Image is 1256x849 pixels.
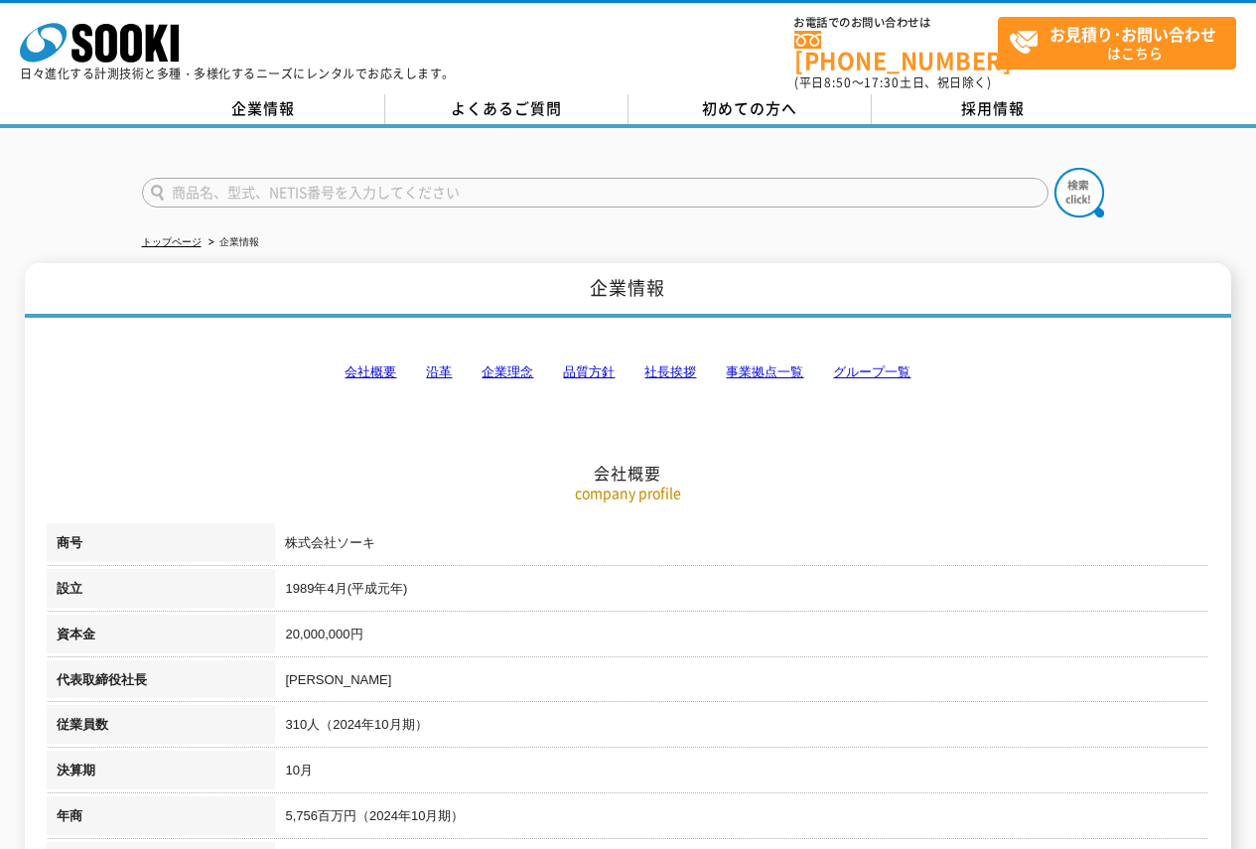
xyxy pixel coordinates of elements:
[426,364,452,379] a: 沿革
[142,178,1048,208] input: 商品名、型式、NETIS番号を入力してください
[824,73,852,91] span: 8:50
[142,94,385,124] a: 企業情報
[47,796,275,842] th: 年商
[833,364,910,379] a: グループ一覧
[726,364,803,379] a: 事業拠点一覧
[864,73,900,91] span: 17:30
[275,615,1208,660] td: 20,000,000円
[1049,22,1216,46] strong: お見積り･お問い合わせ
[47,751,275,796] th: 決算期
[482,364,533,379] a: 企業理念
[275,523,1208,569] td: 株式会社ソーキ
[25,263,1230,318] h1: 企業情報
[998,17,1236,70] a: お見積り･お問い合わせはこちら
[47,615,275,660] th: 資本金
[275,660,1208,706] td: [PERSON_NAME]
[47,660,275,706] th: 代表取締役社長
[142,236,202,247] a: トップページ
[794,73,991,91] span: (平日 ～ 土日、祝日除く)
[345,364,396,379] a: 会社概要
[702,97,797,119] span: 初めての方へ
[275,569,1208,615] td: 1989年4月(平成元年)
[275,751,1208,796] td: 10月
[872,94,1115,124] a: 採用情報
[47,523,275,569] th: 商号
[20,68,455,79] p: 日々進化する計測技術と多種・多様化するニーズにレンタルでお応えします。
[794,17,998,29] span: お電話でのお問い合わせは
[47,264,1208,484] h2: 会社概要
[1009,18,1235,68] span: はこちら
[47,483,1208,503] p: company profile
[275,705,1208,751] td: 310人（2024年10月期）
[47,705,275,751] th: 従業員数
[205,232,259,253] li: 企業情報
[47,569,275,615] th: 設立
[794,31,998,71] a: [PHONE_NUMBER]
[563,364,615,379] a: 品質方針
[385,94,628,124] a: よくあるご質問
[1054,168,1104,217] img: btn_search.png
[275,796,1208,842] td: 5,756百万円（2024年10月期）
[628,94,872,124] a: 初めての方へ
[644,364,696,379] a: 社長挨拶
